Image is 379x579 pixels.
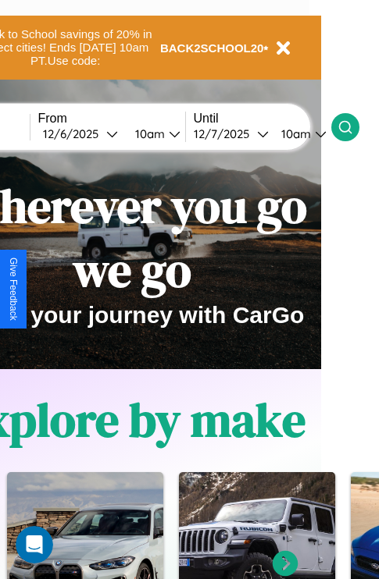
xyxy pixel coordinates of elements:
label: Until [194,112,331,126]
div: Give Feedback [8,258,19,321]
div: 10am [127,126,169,141]
b: BACK2SCHOOL20 [160,41,264,55]
label: From [38,112,185,126]
div: 12 / 7 / 2025 [194,126,257,141]
div: 12 / 6 / 2025 [43,126,106,141]
button: 10am [269,126,331,142]
button: 12/6/2025 [38,126,123,142]
div: 10am [274,126,315,141]
button: 10am [123,126,185,142]
iframe: Intercom live chat [16,526,53,563]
